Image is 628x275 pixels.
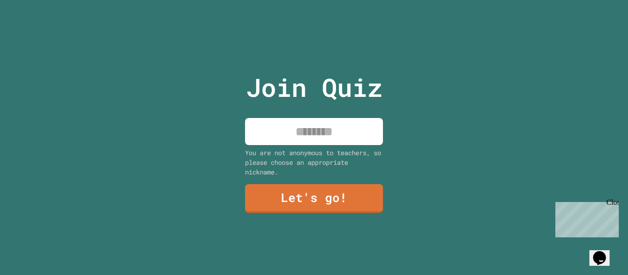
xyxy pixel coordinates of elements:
div: Chat with us now!Close [4,4,63,58]
a: Let's go! [245,184,383,213]
iframe: chat widget [552,198,619,237]
iframe: chat widget [589,238,619,266]
div: You are not anonymous to teachers, so please choose an appropriate nickname. [245,148,383,177]
p: Join Quiz [246,68,383,107]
